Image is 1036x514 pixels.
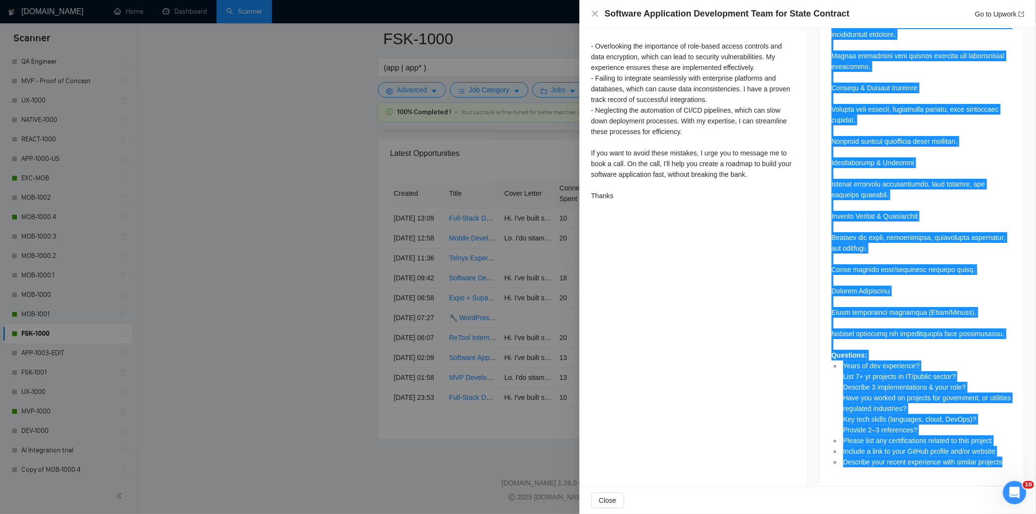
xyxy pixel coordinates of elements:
button: Close [591,493,624,508]
h4: Software Application Development Team for State Contract [605,8,849,20]
strong: Questions: [832,351,867,359]
iframe: Intercom live chat [1003,481,1026,504]
button: Close [591,10,599,18]
span: Describe your recent experience with similar projects [843,458,1002,466]
span: 10 [1023,481,1034,489]
span: close [591,10,599,17]
span: export [1019,11,1024,17]
span: Include a link to your GitHub profile and/or website [843,447,995,455]
span: Close [599,495,616,506]
span: Years of dev experience? List 7+ yr projects in IT/public sector? Describe 3 implementations & yo... [843,362,1011,434]
a: Go to Upworkexport [975,10,1024,18]
span: Please list any certifications related to this project [843,437,992,445]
